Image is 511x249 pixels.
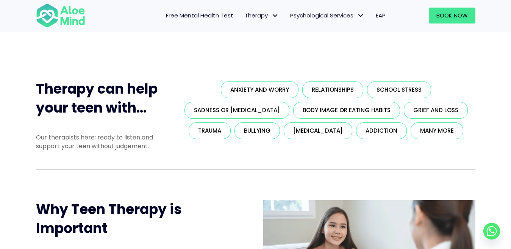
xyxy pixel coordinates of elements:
span: Bullying [244,127,270,135]
a: Addiction [356,122,407,139]
a: Free Mental Health Test [160,8,239,23]
span: EAP [376,11,386,19]
a: Body image or eating habits [293,102,400,119]
a: Many more [411,122,463,139]
span: Psychological Services [290,11,364,19]
a: Sadness or [MEDICAL_DATA] [184,102,289,119]
span: Anxiety and worry [230,86,289,94]
span: Many more [420,127,454,135]
a: Trauma [189,122,231,139]
nav: Menu [95,8,391,23]
span: Trauma [198,127,221,135]
a: School stress [367,81,431,98]
img: Aloe mind Logo [36,3,85,28]
a: Relationships [302,81,363,98]
span: Body image or eating habits [303,106,391,114]
a: EAP [370,8,391,23]
span: Sadness or [MEDICAL_DATA] [194,106,280,114]
span: Addiction [366,127,397,135]
a: Book Now [429,8,475,23]
span: Therapy: submenu [270,10,281,21]
span: Free Mental Health Test [166,11,233,19]
span: [MEDICAL_DATA] [293,127,343,135]
span: Why Teen Therapy is Important [36,200,182,238]
a: TherapyTherapy: submenu [239,8,284,23]
span: Grief and loss [413,106,458,114]
a: Anxiety and worry [221,81,298,98]
span: Relationships [312,86,354,94]
span: Psychological Services: submenu [355,10,366,21]
span: Book Now [436,11,468,19]
a: [MEDICAL_DATA] [284,122,352,139]
p: Our therapists here; ready to listen and support your teen without judgement. [36,133,166,150]
a: Whatsapp [483,223,500,240]
span: Therapy can help your teen with... [36,79,158,117]
a: Grief and loss [404,102,468,119]
span: School stress [377,86,422,94]
a: Psychological ServicesPsychological Services: submenu [284,8,370,23]
a: Bullying [234,122,280,139]
span: Therapy [245,11,279,19]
